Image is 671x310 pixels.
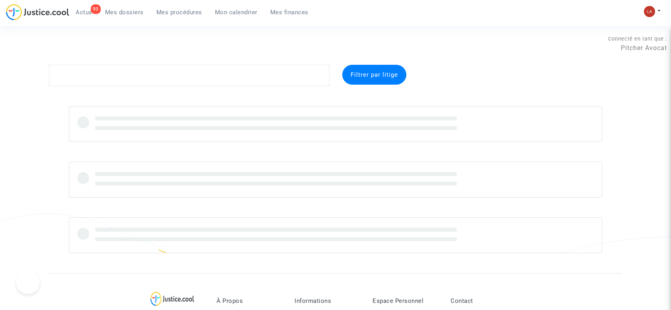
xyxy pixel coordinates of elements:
span: Actus [76,9,92,16]
span: Filtrer par litige [351,71,398,78]
a: Mes procédures [150,6,209,18]
span: Connecté en tant que : [608,36,667,42]
img: logo-lg.svg [150,292,195,306]
img: jc-logo.svg [6,4,69,20]
a: Mon calendrier [209,6,264,18]
p: À Propos [217,297,283,304]
p: Informations [295,297,361,304]
a: 99Actus [69,6,99,18]
a: Mes dossiers [99,6,150,18]
span: Mes procédures [156,9,202,16]
p: Espace Personnel [373,297,439,304]
iframe: Help Scout Beacon - Open [16,270,40,294]
p: Contact [451,297,517,304]
span: Mon calendrier [215,9,257,16]
div: 99 [91,4,101,14]
img: 3f9b7d9779f7b0ffc2b90d026f0682a9 [644,6,655,17]
span: Mes dossiers [105,9,144,16]
span: Mes finances [270,9,308,16]
a: Mes finances [264,6,315,18]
